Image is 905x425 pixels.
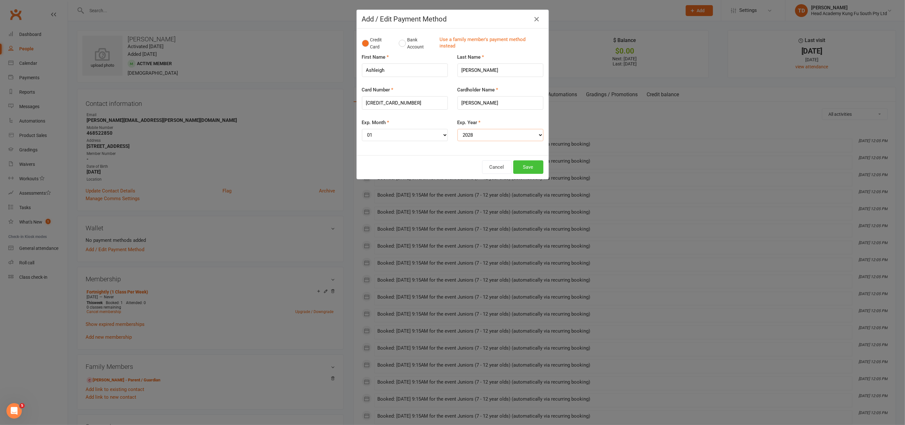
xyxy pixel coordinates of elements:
iframe: Intercom live chat [6,403,22,419]
label: Card Number [362,86,394,94]
label: First Name [362,53,389,61]
button: Bank Account [399,34,434,53]
button: Cancel [482,160,512,174]
input: XXXX-XXXX-XXXX-XXXX [362,96,448,110]
button: Save [513,160,543,174]
span: 5 [20,403,25,408]
a: Use a family member's payment method instead [440,36,540,51]
h4: Add / Edit Payment Method [362,15,543,23]
label: Exp. Month [362,119,390,126]
label: Exp. Year [457,119,481,126]
label: Last Name [457,53,484,61]
button: Credit Card [362,34,392,53]
input: Name on card [457,96,543,110]
label: Cardholder Name [457,86,499,94]
button: Close [532,14,542,24]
